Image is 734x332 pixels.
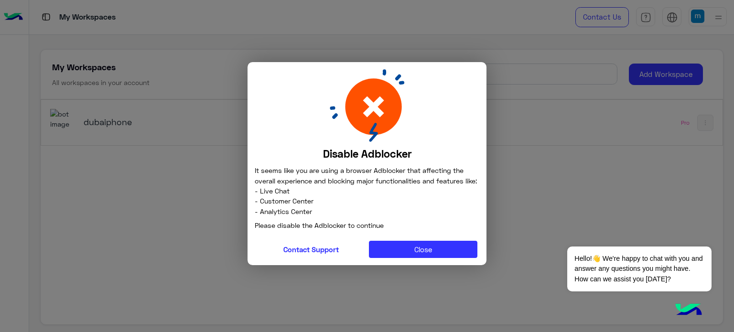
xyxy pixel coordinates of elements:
b: Disable Adblocker [323,147,411,160]
span: Hello!👋 We're happy to chat with you and answer any questions you might have. How can we assist y... [567,246,711,291]
button: Contact Support [257,241,366,258]
button: Close [369,241,478,258]
span: It seems like you are using a browser Adblocker that affecting the overall experience and blockin... [255,166,477,184]
span: - Analytics Center [255,206,479,216]
span: - Customer Center [255,196,479,206]
img: hulul-logo.png [672,294,705,327]
span: - Live Chat [255,186,479,196]
p: Please disable the Adblocker to continue [255,216,479,234]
